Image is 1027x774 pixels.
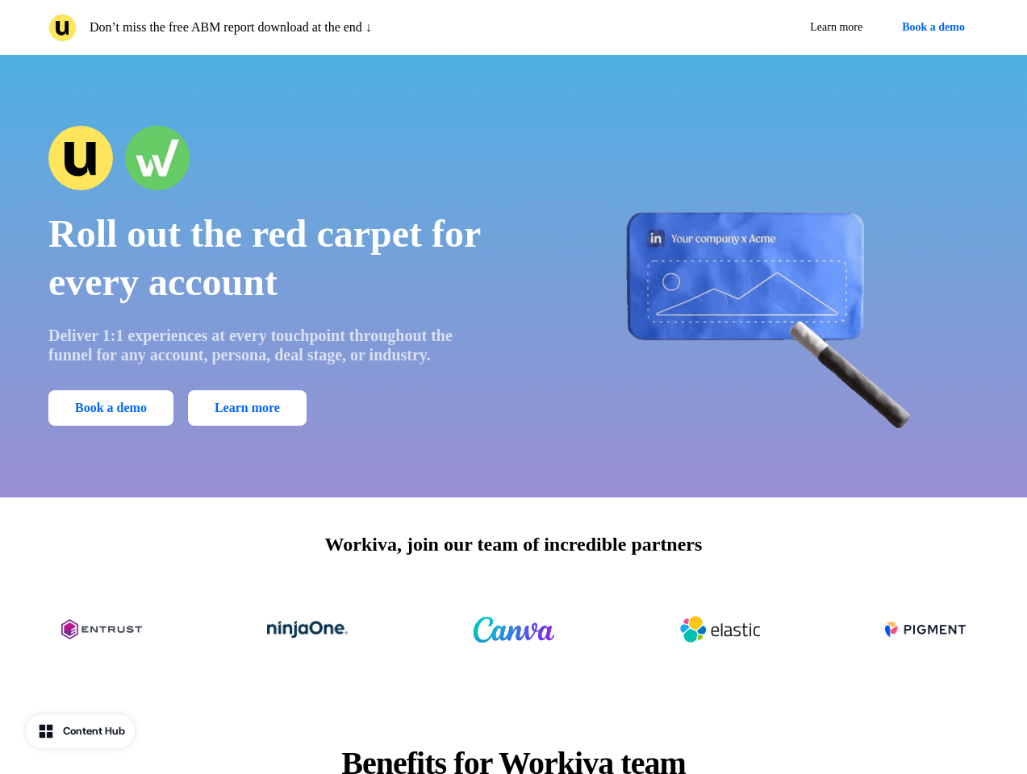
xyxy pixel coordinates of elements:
[63,723,125,739] div: Content Hub
[188,390,307,426] a: Learn more
[48,390,173,426] button: Book a demo
[90,18,372,37] p: Don’t miss the free ABM report download at the end ↓
[888,13,979,42] button: Book a demo
[48,212,480,303] span: Roll out the red carpet for every account
[48,326,491,364] p: Deliver 1:1 experiences at every touchpoint throughout the funnel for any account, persona, deal ...
[26,714,135,748] button: Content Hub
[797,13,875,42] a: Learn more
[325,530,703,559] p: Workiva, join our team of incredible partners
